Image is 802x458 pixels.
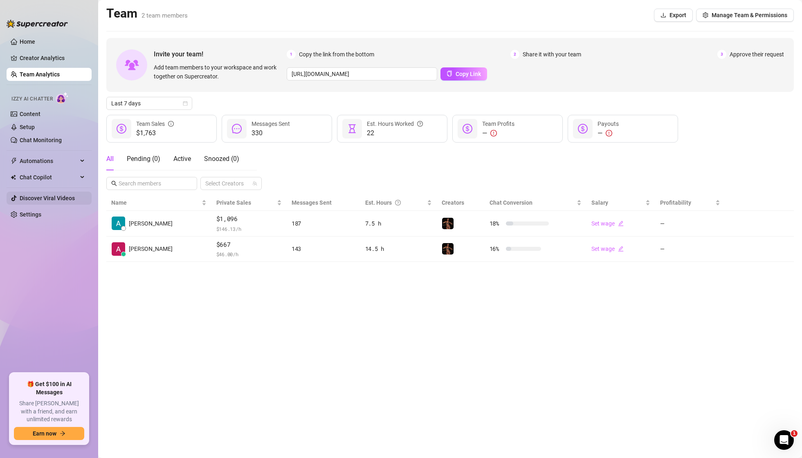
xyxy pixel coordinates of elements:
a: Home [20,38,35,45]
span: edit [618,246,624,252]
span: Izzy AI Chatter [11,95,53,103]
span: arrow-right [60,431,65,436]
span: 1 [287,50,296,59]
span: 2 [510,50,519,59]
span: Copy Link [456,71,481,77]
div: Est. Hours Worked [367,119,423,128]
div: All [106,154,114,164]
span: Share it with your team [523,50,581,59]
span: Export [669,12,686,18]
img: Anny Yah [112,242,125,256]
span: Add team members to your workspace and work together on Supercreator. [154,63,283,81]
span: message [232,124,242,134]
span: Profitability [660,199,691,206]
span: dollar-circle [117,124,126,134]
span: Invite your team! [154,49,287,59]
span: Approve their request [730,50,784,59]
span: Active [173,155,191,163]
span: Private Sales [216,199,251,206]
span: download [660,12,666,18]
a: Set wageedit [591,246,624,252]
span: Chat Conversion [490,199,532,206]
span: Messages Sent [252,121,290,127]
div: — [482,128,514,138]
div: 187 [292,219,355,228]
span: Share [PERSON_NAME] with a friend, and earn unlimited rewards [14,400,84,424]
a: Setup [20,124,35,130]
span: $ 46.00 /h [216,250,282,258]
img: lasabrosaa [442,218,454,229]
td: — [655,237,725,262]
span: $1,763 [136,128,174,138]
span: Earn now [33,430,56,437]
span: setting [703,12,708,18]
span: 16 % [490,244,503,253]
span: thunderbolt [11,158,17,164]
div: 7.5 h [365,219,432,228]
button: Export [654,9,693,22]
span: question-circle [417,119,423,128]
span: [PERSON_NAME] [129,219,173,228]
span: 2 team members [142,12,188,19]
iframe: Intercom live chat [774,430,794,450]
span: $ 146.13 /h [216,225,282,233]
div: Pending ( 0 ) [127,154,160,164]
span: 3 [717,50,726,59]
h2: Team [106,6,188,21]
span: calendar [183,101,188,106]
span: Copy the link from the bottom [299,50,374,59]
a: Creator Analytics [20,51,85,65]
div: Team Sales [136,119,174,128]
span: hourglass [347,124,357,134]
span: $1,096 [216,214,282,224]
span: 18 % [490,219,503,228]
span: edit [618,221,624,226]
a: Settings [20,211,41,218]
span: Messages Sent [292,199,332,206]
span: exclamation-circle [490,130,497,136]
span: 22 [367,128,423,138]
button: Manage Team & Permissions [696,9,794,22]
td: — [655,211,725,237]
th: Creators [437,195,484,211]
a: Set wageedit [591,220,624,227]
button: Copy Link [440,67,487,80]
span: info-circle [168,119,174,128]
span: question-circle [395,198,401,207]
img: AI Chatter [56,92,69,104]
span: Snoozed ( 0 ) [204,155,239,163]
span: search [111,181,117,186]
span: Payouts [598,121,619,127]
img: Chat Copilot [11,174,16,180]
span: $667 [216,240,282,250]
span: Salary [591,199,608,206]
img: lasabrosaa [442,243,454,255]
span: Last 7 days [111,97,187,109]
a: Content [20,111,40,117]
span: dollar-circle [578,124,588,134]
span: [PERSON_NAME] [129,244,173,253]
span: team [252,181,257,186]
div: Est. Hours [365,198,425,207]
span: copy [447,71,452,76]
span: Name [111,198,200,207]
span: 330 [252,128,290,138]
span: Team Profits [482,121,514,127]
button: Earn nowarrow-right [14,427,84,440]
span: exclamation-circle [606,130,612,136]
input: Search members [119,179,186,188]
a: Chat Monitoring [20,137,62,143]
span: Chat Copilot [20,171,78,184]
span: Manage Team & Permissions [712,12,787,18]
th: Name [106,195,211,211]
img: Andrei D [112,217,125,230]
a: Team Analytics [20,71,60,78]
span: 🎁 Get $100 in AI Messages [14,380,84,396]
img: logo-BBDzfeDw.svg [7,20,68,28]
div: — [598,128,619,138]
span: Automations [20,154,78,168]
div: 143 [292,244,355,253]
a: Discover Viral Videos [20,195,75,201]
span: dollar-circle [463,124,472,134]
span: 1 [791,430,798,437]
